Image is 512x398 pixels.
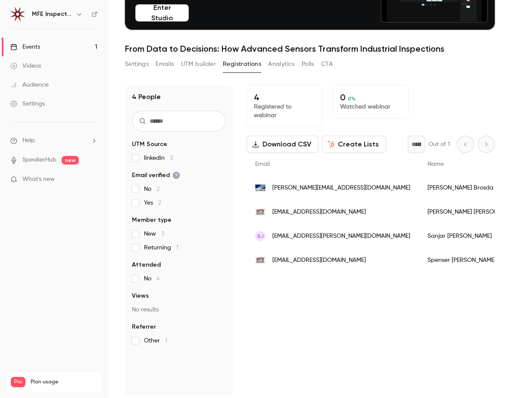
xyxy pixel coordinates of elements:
li: help-dropdown-opener [10,136,97,145]
a: SpeakerHub [22,155,56,165]
img: MFE Inspection Solutions [11,7,25,21]
div: Audience [10,81,49,89]
span: What's new [22,175,55,184]
span: Help [22,136,35,145]
iframe: Noticeable Trigger [87,176,97,183]
span: new [62,156,79,165]
div: Videos [10,62,41,70]
span: Pro [11,377,25,387]
div: Events [10,43,40,51]
h6: MFE Inspection Solutions [32,10,72,19]
button: Enter Studio [135,4,189,22]
span: Plan usage [31,379,97,386]
div: Settings [10,99,45,108]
